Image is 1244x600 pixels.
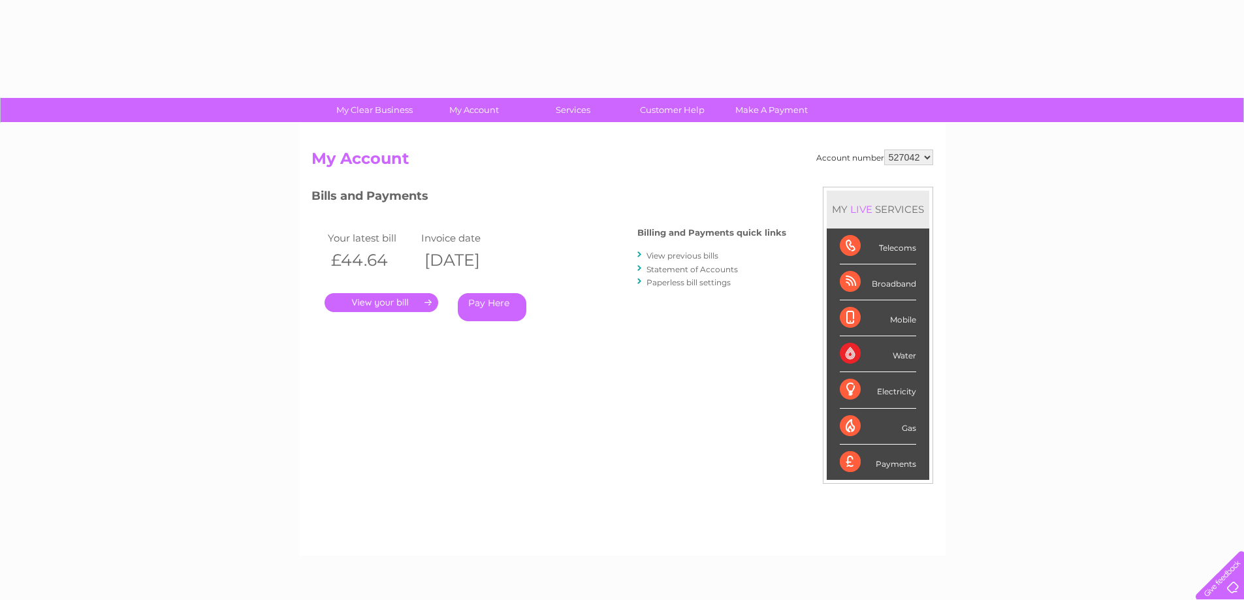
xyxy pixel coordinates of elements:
a: Customer Help [618,98,726,122]
div: Account number [816,150,933,165]
a: My Account [420,98,528,122]
div: Gas [840,409,916,445]
a: Statement of Accounts [646,264,738,274]
a: My Clear Business [321,98,428,122]
th: £44.64 [325,247,419,274]
div: Telecoms [840,229,916,264]
div: Broadband [840,264,916,300]
h4: Billing and Payments quick links [637,228,786,238]
a: Make A Payment [718,98,825,122]
th: [DATE] [418,247,512,274]
a: Paperless bill settings [646,277,731,287]
div: Electricity [840,372,916,408]
div: LIVE [848,203,875,215]
div: Water [840,336,916,372]
div: MY SERVICES [827,191,929,228]
h2: My Account [311,150,933,174]
td: Invoice date [418,229,512,247]
a: . [325,293,438,312]
h3: Bills and Payments [311,187,786,210]
div: Mobile [840,300,916,336]
a: View previous bills [646,251,718,261]
a: Pay Here [458,293,526,321]
div: Payments [840,445,916,480]
td: Your latest bill [325,229,419,247]
a: Services [519,98,627,122]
